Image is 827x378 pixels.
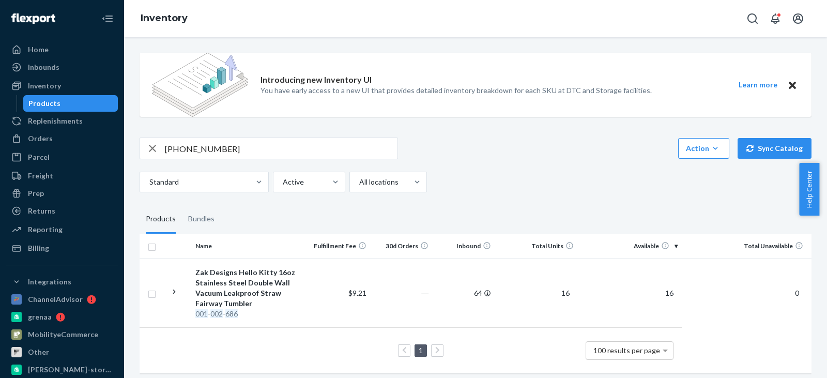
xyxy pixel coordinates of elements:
div: Products [28,98,60,109]
div: Freight [28,171,53,181]
a: Page 1 is your current page [417,346,425,355]
a: Orders [6,130,118,147]
th: 30d Orders [371,234,433,259]
input: Standard [148,177,149,187]
a: [PERSON_NAME]-store-test [6,361,118,378]
a: Prep [6,185,118,202]
div: Other [28,347,49,357]
a: Inventory [141,12,188,24]
button: Action [678,138,729,159]
div: Replenishments [28,116,83,126]
button: Integrations [6,274,118,290]
a: Parcel [6,149,118,165]
div: Inventory [28,81,61,91]
em: 686 [225,309,238,318]
button: Learn more [732,79,784,92]
ol: breadcrumbs [132,4,196,34]
a: ChannelAdvisor [6,291,118,308]
img: new-reports-banner-icon.82668bd98b6a51aee86340f2a7b77ae3.png [152,53,248,117]
div: Integrations [28,277,71,287]
div: Zak Designs Hello Kitty 16oz Stainless Steel Double Wall Vacuum Leakproof Straw Fairway Tumbler [195,267,304,309]
div: Orders [28,133,53,144]
div: Prep [28,188,44,199]
div: MobilityeCommerce [28,329,98,340]
button: Close [786,79,799,92]
input: All locations [358,177,359,187]
span: 0 [791,289,803,297]
button: Open account menu [788,8,808,29]
th: Total Units [495,234,578,259]
div: ChannelAdvisor [28,294,83,305]
p: You have early access to a new UI that provides detailed inventory breakdown for each SKU at DTC ... [261,85,652,96]
button: Help Center [799,163,819,216]
div: Parcel [28,152,50,162]
button: Sync Catalog [738,138,811,159]
th: Inbound [433,234,495,259]
div: - - [195,309,304,319]
span: 16 [661,289,678,297]
div: grenaa [28,312,52,322]
th: Fulfillment Fee [308,234,370,259]
a: Home [6,41,118,58]
a: Freight [6,168,118,184]
span: 16 [557,289,574,297]
a: Other [6,344,118,360]
th: Available [578,234,682,259]
a: Products [23,95,118,112]
a: Replenishments [6,113,118,129]
a: Inbounds [6,59,118,75]
div: Returns [28,206,55,216]
button: Open notifications [765,8,786,29]
input: Search inventory by name or sku [165,138,397,159]
a: Reporting [6,221,118,238]
button: Open Search Box [742,8,763,29]
a: Billing [6,240,118,256]
img: Flexport logo [11,13,55,24]
iframe: Opens a widget where you can chat to one of our agents [761,347,817,373]
th: Total Unavailable [682,234,811,259]
button: Close Navigation [97,8,118,29]
a: Returns [6,203,118,219]
div: Action [686,143,722,154]
em: 001 [195,309,208,318]
div: Bundles [188,205,215,234]
p: Introducing new Inventory UI [261,74,372,86]
input: Active [282,177,283,187]
div: [PERSON_NAME]-store-test [28,365,115,375]
a: grenaa [6,309,118,325]
div: Inbounds [28,62,59,72]
div: Billing [28,243,49,253]
th: Name [191,234,308,259]
div: Reporting [28,224,63,235]
span: 100 results per page [593,346,660,355]
em: 002 [210,309,223,318]
div: Home [28,44,49,55]
td: 64 [433,259,495,327]
a: MobilityeCommerce [6,326,118,343]
div: Products [146,205,176,234]
span: $9.21 [348,289,366,297]
a: Inventory [6,78,118,94]
td: ― [371,259,433,327]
